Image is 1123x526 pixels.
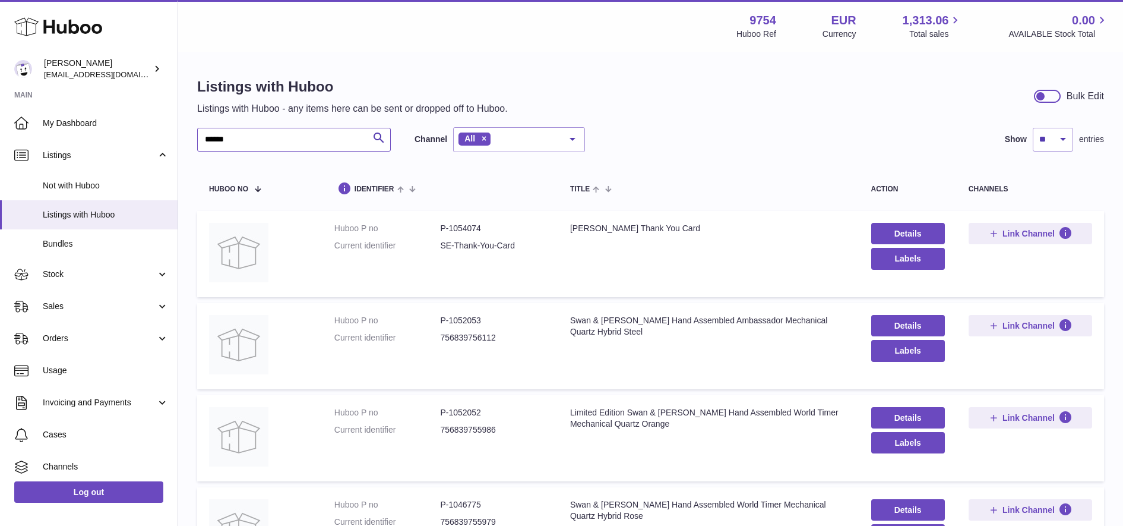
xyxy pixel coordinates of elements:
dd: P-1052052 [440,407,546,418]
div: Limited Edition Swan & [PERSON_NAME] Hand Assembled World Timer Mechanical Quartz Orange [570,407,847,430]
span: Bundles [43,238,169,250]
img: Limited Edition Swan & Edgar Hand Assembled World Timer Mechanical Quartz Orange [209,407,268,467]
dd: 756839756112 [440,332,546,344]
a: Log out [14,481,163,503]
div: [PERSON_NAME] [44,58,151,80]
span: 0.00 [1072,12,1095,29]
a: Details [871,407,945,429]
strong: EUR [831,12,856,29]
a: Details [871,499,945,521]
span: Link Channel [1002,412,1055,423]
span: Orders [43,333,156,344]
div: channels [969,185,1092,193]
span: My Dashboard [43,118,169,129]
div: Currency [823,29,856,40]
dd: P-1052053 [440,315,546,326]
div: Swan & [PERSON_NAME] Hand Assembled World Timer Mechanical Quartz Hybrid Rose [570,499,847,522]
span: title [570,185,590,193]
dt: Huboo P no [334,223,441,234]
span: Link Channel [1002,320,1055,331]
button: Labels [871,432,945,453]
button: Link Channel [969,315,1092,336]
dd: P-1046775 [440,499,546,511]
button: Link Channel [969,407,1092,429]
span: Sales [43,301,156,312]
span: Usage [43,365,169,376]
dt: Huboo P no [334,407,441,418]
span: Invoicing and Payments [43,397,156,408]
span: Cases [43,429,169,440]
label: Channel [415,134,447,145]
a: Details [871,315,945,336]
span: Channels [43,461,169,473]
span: All [464,134,475,143]
span: AVAILABLE Stock Total [1008,29,1109,40]
span: Listings with Huboo [43,209,169,221]
a: 1,313.06 Total sales [903,12,963,40]
div: [PERSON_NAME] Thank You Card [570,223,847,234]
button: Link Channel [969,223,1092,244]
h1: Listings with Huboo [197,77,508,96]
p: Listings with Huboo - any items here can be sent or dropped off to Huboo. [197,102,508,115]
span: Not with Huboo [43,180,169,191]
span: [EMAIL_ADDRESS][DOMAIN_NAME] [44,70,175,79]
div: Swan & [PERSON_NAME] Hand Assembled Ambassador Mechanical Quartz Hybrid Steel [570,315,847,338]
div: Bulk Edit [1067,90,1104,103]
span: Huboo no [209,185,248,193]
span: Link Channel [1002,228,1055,239]
img: internalAdmin-9754@internal.huboo.com [14,60,32,78]
span: Listings [43,150,156,161]
dd: P-1054074 [440,223,546,234]
span: Stock [43,269,156,280]
dt: Huboo P no [334,315,441,326]
strong: 9754 [749,12,776,29]
div: Huboo Ref [736,29,776,40]
span: 1,313.06 [903,12,949,29]
a: 0.00 AVAILABLE Stock Total [1008,12,1109,40]
img: Swan Edgar Thank You Card [209,223,268,282]
dd: 756839755986 [440,424,546,436]
label: Show [1005,134,1027,145]
dt: Current identifier [334,424,441,436]
a: Details [871,223,945,244]
dt: Huboo P no [334,499,441,511]
dt: Current identifier [334,240,441,251]
dt: Current identifier [334,332,441,344]
dd: SE-Thank-You-Card [440,240,546,251]
span: Total sales [909,29,962,40]
span: Link Channel [1002,505,1055,515]
button: Link Channel [969,499,1092,521]
span: identifier [355,185,394,193]
img: Swan & Edgar Hand Assembled Ambassador Mechanical Quartz Hybrid Steel [209,315,268,374]
span: entries [1079,134,1104,145]
button: Labels [871,248,945,269]
div: action [871,185,945,193]
button: Labels [871,340,945,361]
